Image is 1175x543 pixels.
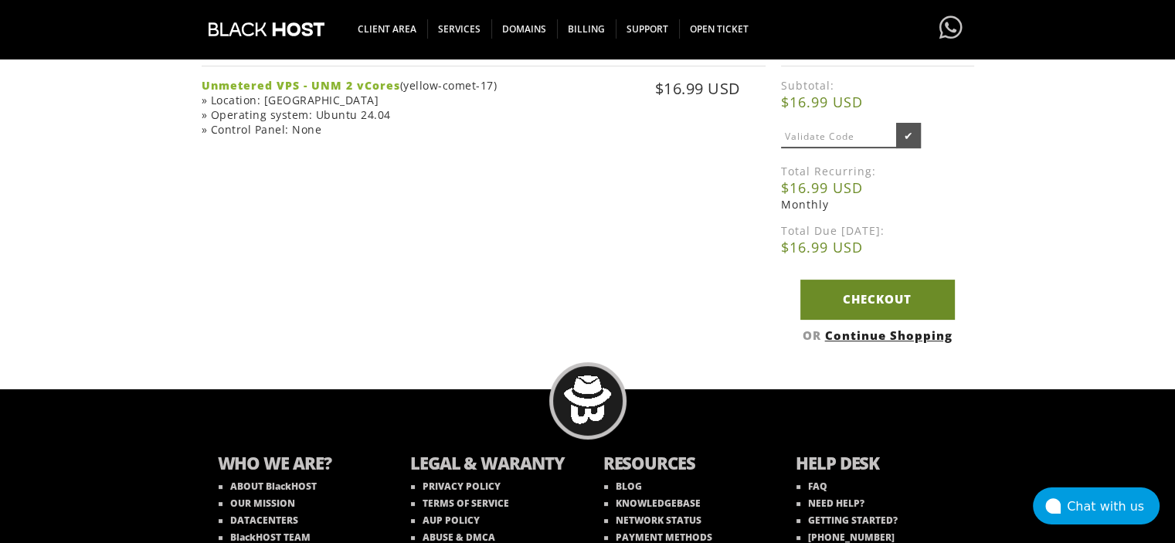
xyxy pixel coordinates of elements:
a: FAQ [796,480,827,493]
input: Validate Code [781,126,897,148]
b: $16.99 USD [781,178,974,197]
b: RESOURCES [603,451,766,478]
label: Subtotal: [781,78,974,93]
a: PRIVACY POLICY [411,480,501,493]
a: GETTING STARTED? [796,514,898,527]
a: TERMS OF SERVICE [411,497,509,510]
a: ABOUT BlackHOST [219,480,317,493]
b: WHO WE ARE? [218,451,380,478]
b: HELP DESK [796,451,958,478]
span: Domains [491,19,558,39]
span: Monthly [781,197,829,212]
div: $16.99 USD [515,78,741,131]
input: ✔ [896,123,921,148]
b: $16.99 USD [781,238,974,256]
span: SERVICES [427,19,492,39]
label: Total Recurring: [781,164,974,178]
label: Total Due [DATE]: [781,223,974,238]
a: Checkout [800,280,955,319]
img: BlackHOST mascont, Blacky. [563,375,612,424]
strong: Unmetered VPS - UNM 2 vCores [202,78,400,93]
button: Chat with us [1033,487,1160,524]
a: KNOWLEDGEBASE [604,497,701,510]
a: BLOG [604,480,642,493]
div: (yellow-comet-17) » Location: [GEOGRAPHIC_DATA] » Operating system: Ubuntu 24.04 » Control Panel:... [202,78,512,137]
span: Open Ticket [679,19,759,39]
div: Chat with us [1067,499,1160,514]
a: OUR MISSION [219,497,295,510]
a: NEED HELP? [796,497,864,510]
b: LEGAL & WARANTY [410,451,572,478]
span: Support [616,19,680,39]
a: AUP POLICY [411,514,480,527]
span: CLIENT AREA [347,19,428,39]
span: Billing [557,19,616,39]
a: NETWORK STATUS [604,514,701,527]
a: DATACENTERS [219,514,298,527]
b: $16.99 USD [781,93,974,111]
div: OR [781,327,974,343]
a: Continue Shopping [825,327,953,343]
